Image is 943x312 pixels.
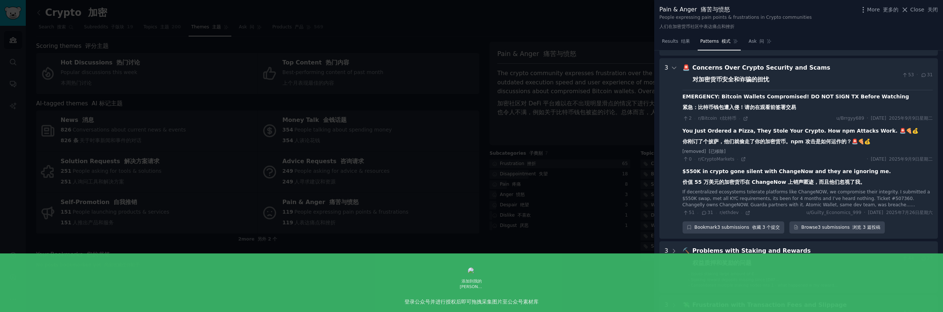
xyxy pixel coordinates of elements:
button: More 更多的 [859,6,899,14]
font: 2025年9月9日星期二 [889,116,933,121]
div: 3 [665,246,668,288]
span: Ask [749,38,764,45]
font: 更多的 [883,7,898,13]
span: Results [662,38,690,45]
font: 痛苦与愤怒 [701,6,730,13]
font: r/比特币 [720,116,736,121]
font: 你刚订了个披萨，他们就偷走了你的加密货币。npm 攻击是如何运作的？🚨🍕💰 [683,139,870,144]
div: Bookmark 3 submissions [683,221,784,234]
span: u/Guilty_Economics_999 [806,210,861,216]
span: [DATE] [868,210,933,216]
font: 紧急：比特币钱包遭入侵！请勿在观看前签署交易 [683,104,796,110]
span: [DATE] [871,115,933,122]
font: 关闭 [928,7,938,13]
div: 3 [665,63,668,234]
span: ⛏️ [683,247,690,254]
div: EMERGENCY: Bitcoin Wallets Compromised! DO NOT SIGN TX Before Watching [683,93,909,114]
span: · [697,210,698,215]
a: Browse3 submissions 浏览 3 篇投稿 [789,221,885,234]
div: Concerns Over Crypto Security and Scams [693,63,899,87]
font: [已移除] [709,149,726,154]
span: 31 [701,210,713,216]
span: · [741,210,742,215]
div: Problems with Staking and Rewards [693,246,899,270]
font: 浏览 3 篇投稿 [852,225,880,230]
font: 模式 [722,39,730,44]
a: Results 结果 [659,36,693,51]
font: 对加密货币安全和诈骗的担忧 [693,76,769,83]
button: Bookmark3 submissions 收藏 3 个提交 [683,221,784,234]
div: People expressing pain points & frustrations in Crypto communities [659,14,812,33]
font: 价值 55 万美元的加密货币在 ChangeNow 上销声匿迹，而且他们忽视了我。 [683,179,865,185]
div: If decentralized ecosystems tolerate platforms like ChangeNOW, we compromise their integrity. I s... [683,189,933,208]
span: r/ethdev [719,210,739,215]
div: [removed] [683,148,933,155]
span: · [916,72,918,78]
font: 2025年9月9日星期二 [889,157,933,162]
span: · [867,156,868,163]
button: Close 关闭 [901,6,938,14]
font: 2025年7月26日星期六 [886,210,933,215]
a: Ask 问 [746,36,774,51]
div: $550K in crypto gone silent with ChangeNow and they are ignoring me. [683,168,891,189]
span: Patterns [700,38,730,45]
span: 51 [683,210,695,216]
span: · [694,116,695,121]
div: You Just Ordered a Pizza, They Stole Your Crypto. How npm Attacks Work. 🚨🍕💰 [683,127,918,148]
font: 收藏 3 个提交 [752,225,780,230]
a: Patterns 模式 [698,36,741,51]
span: · [864,210,865,216]
span: 🚨 [683,64,690,71]
font: 人们在加密货币社区中表达痛点和挫折 [659,24,735,29]
span: u/Brrgyy689 [837,115,865,122]
font: 结果 [681,39,690,44]
span: More [867,6,899,14]
span: [DATE] [871,156,933,163]
span: · [737,157,738,162]
span: 2 [683,115,692,122]
div: Pain & Anger [659,5,812,14]
span: r/CryptoMarkets [698,157,735,162]
span: r/Bitcoin [698,116,736,121]
span: · [867,115,868,122]
span: · [694,157,695,162]
font: 问 [760,39,764,44]
span: 0 [683,156,692,163]
span: 31 [921,72,933,78]
span: Close [910,6,938,14]
span: · [716,210,717,215]
span: 53 [902,72,914,78]
span: · [739,116,740,121]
